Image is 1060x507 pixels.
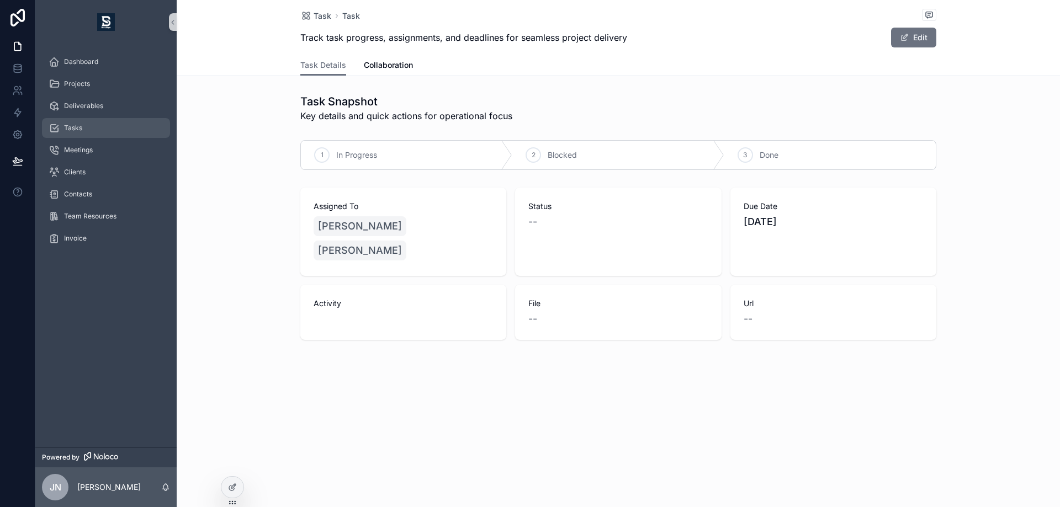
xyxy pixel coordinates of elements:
[42,184,170,204] a: Contacts
[97,13,115,31] img: App logo
[336,150,377,161] span: In Progress
[64,168,86,177] span: Clients
[42,140,170,160] a: Meetings
[321,151,324,159] span: 1
[314,216,406,236] a: [PERSON_NAME]
[300,60,346,71] span: Task Details
[50,481,61,494] span: JN
[35,44,177,263] div: scrollable content
[64,124,82,132] span: Tasks
[528,201,708,212] span: Status
[548,150,577,161] span: Blocked
[300,31,627,44] span: Track task progress, assignments, and deadlines for seamless project delivery
[64,212,116,221] span: Team Resources
[314,10,331,22] span: Task
[364,60,413,71] span: Collaboration
[42,162,170,182] a: Clients
[528,214,537,230] span: --
[300,109,512,122] span: Key details and quick actions for operational focus
[342,10,360,22] a: Task
[77,482,141,493] p: [PERSON_NAME]
[42,228,170,248] a: Invoice
[64,79,90,88] span: Projects
[364,55,413,77] a: Collaboration
[318,218,402,234] span: [PERSON_NAME]
[42,52,170,72] a: Dashboard
[318,243,402,258] span: [PERSON_NAME]
[744,214,923,230] span: [DATE]
[744,298,923,309] span: Url
[42,96,170,116] a: Deliverables
[64,57,98,66] span: Dashboard
[744,311,752,327] span: --
[528,311,537,327] span: --
[64,234,87,243] span: Invoice
[42,118,170,138] a: Tasks
[891,28,936,47] button: Edit
[64,190,92,199] span: Contacts
[300,55,346,76] a: Task Details
[532,151,536,159] span: 2
[300,94,512,109] h1: Task Snapshot
[35,447,177,467] a: Powered by
[314,241,406,260] a: [PERSON_NAME]
[300,10,331,22] a: Task
[42,453,79,462] span: Powered by
[64,146,93,154] span: Meetings
[314,298,493,309] span: Activity
[42,74,170,94] a: Projects
[743,151,747,159] span: 3
[64,102,103,110] span: Deliverables
[42,206,170,226] a: Team Resources
[528,298,708,309] span: File
[314,201,493,212] span: Assigned To
[744,201,923,212] span: Due Date
[760,150,778,161] span: Done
